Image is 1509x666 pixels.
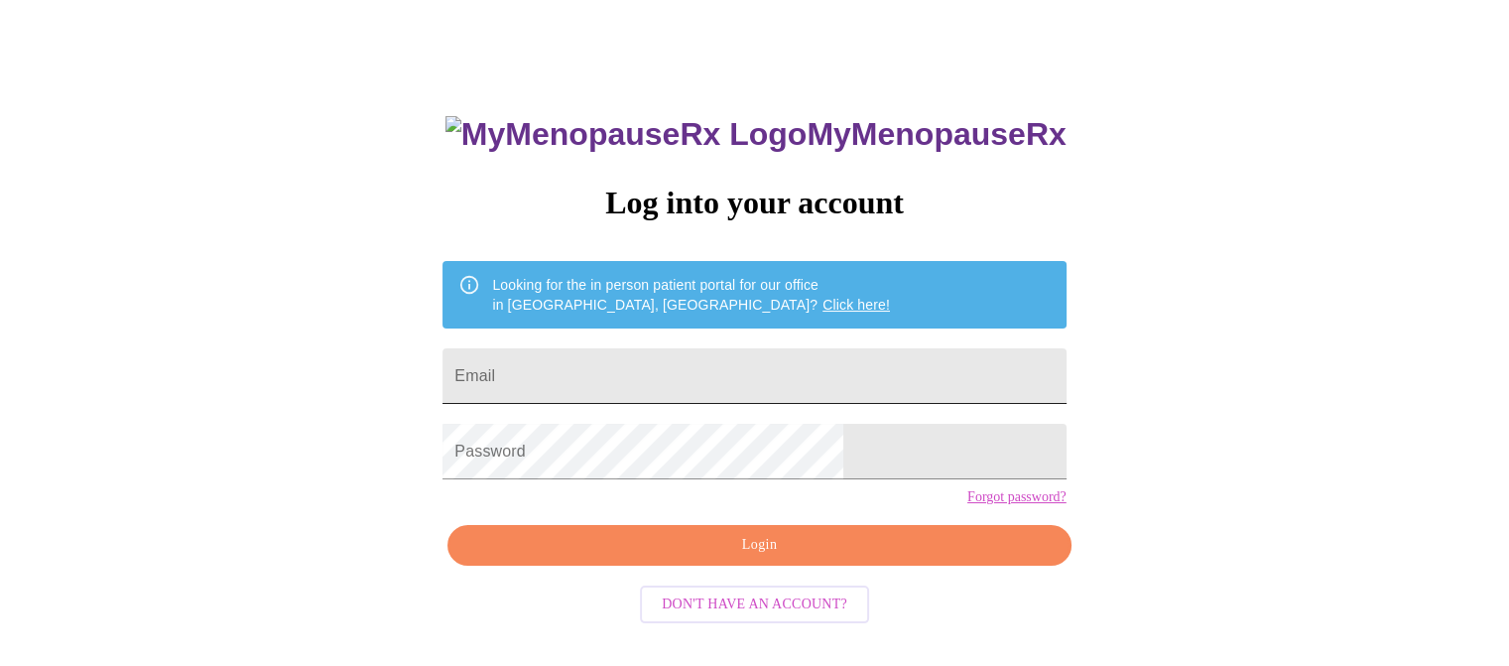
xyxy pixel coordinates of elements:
[442,185,1066,221] h3: Log into your account
[447,525,1070,566] button: Login
[662,593,847,617] span: Don't have an account?
[640,586,869,624] button: Don't have an account?
[492,267,890,323] div: Looking for the in person patient portal for our office in [GEOGRAPHIC_DATA], [GEOGRAPHIC_DATA]?
[967,489,1067,505] a: Forgot password?
[445,116,1067,153] h3: MyMenopauseRx
[445,116,807,153] img: MyMenopauseRx Logo
[635,595,874,611] a: Don't have an account?
[822,297,890,313] a: Click here!
[470,533,1048,558] span: Login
